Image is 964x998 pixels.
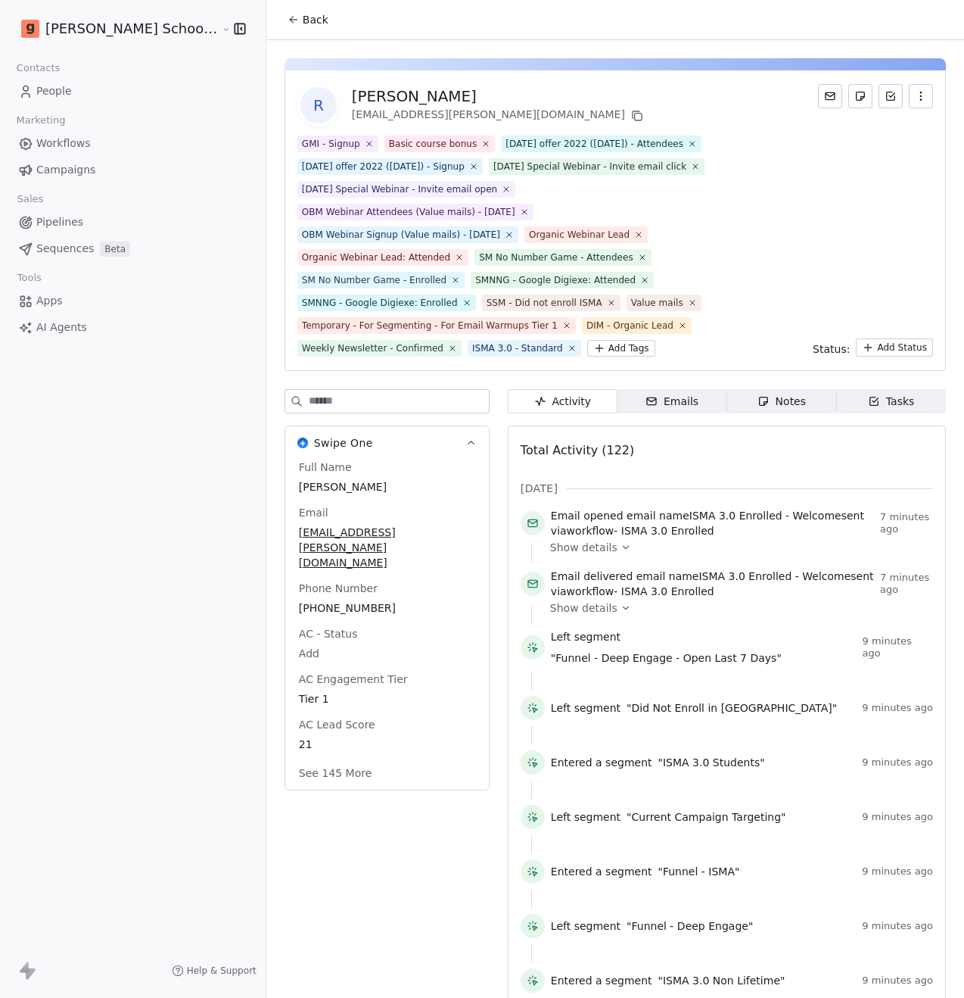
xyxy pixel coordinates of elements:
[551,570,633,582] span: Email delivered
[299,646,475,661] span: Add
[352,86,646,107] div: [PERSON_NAME]
[296,717,378,732] span: AC Lead Score
[12,210,253,235] a: Pipelines
[314,435,373,451] span: Swipe One
[658,973,785,988] span: "ISMA 3.0 Non Lifetime"
[297,438,308,448] img: Swipe One
[862,865,933,878] span: 9 minutes ago
[698,570,850,582] span: ISMA 3.0 Enrolled - Welcome
[18,16,210,42] button: [PERSON_NAME] School of Finance LLP
[658,864,740,879] span: "Funnel - ISMA"
[302,205,515,219] div: OBM Webinar Attendees (Value mails) - [DATE]
[551,510,623,522] span: Email opened
[521,481,558,496] span: [DATE]
[12,79,253,104] a: People
[285,460,489,790] div: Swipe OneSwipe One
[862,811,933,823] span: 9 minutes ago
[187,965,257,977] span: Help & Support
[505,137,683,151] div: [DATE] offer 2022 ([DATE]) - Attendees
[627,918,753,934] span: "Funnel - Deep Engage"
[868,394,915,410] div: Tasks
[880,511,933,535] span: 7 minutes ago
[290,759,381,787] button: See 145 More
[299,525,475,570] span: [EMAIL_ADDRESS][PERSON_NAME][DOMAIN_NAME]
[278,6,337,33] button: Back
[689,510,841,522] span: ISMA 3.0 Enrolled - Welcome
[550,600,617,616] span: Show details
[645,394,698,410] div: Emails
[551,650,782,666] span: "Funnel - Deep Engage - Open Last 7 Days"
[296,581,381,596] span: Phone Number
[302,342,443,355] div: Weekly Newsletter - Confirmed
[493,160,686,173] div: [DATE] Special Webinar - Invite email click
[302,296,458,310] div: SMNNG - Google Digiexe: Enrolled
[10,57,67,80] span: Contacts
[300,87,337,123] span: R
[303,12,328,27] span: Back
[299,600,475,616] span: [PHONE_NUMBER]
[302,273,446,287] div: SM No Number Game - Enrolled
[587,340,655,357] button: Add Tags
[302,319,558,332] div: Temporary - For Segmenting - For Email Warmups Tier 1
[36,241,94,257] span: Sequences
[36,320,87,335] span: AI Agents
[472,342,563,355] div: ISMA 3.0 - Standard
[551,918,620,934] span: Left segment
[36,162,95,178] span: Campaigns
[551,700,620,716] span: Left segment
[658,755,765,770] span: "ISMA 3.0 Students"
[551,629,620,644] span: Left segment
[475,273,636,287] div: SMNNG - Google Digiexe: Attended
[12,157,253,182] a: Campaigns
[862,920,933,932] span: 9 minutes ago
[11,188,50,211] span: Sales
[10,109,72,132] span: Marketing
[487,296,602,310] div: SSM - Did not enroll ISMA
[550,600,922,616] a: Show details
[551,569,874,599] span: email name sent via workflow -
[880,572,933,596] span: 7 minutes ago
[100,242,130,257] span: Beta
[45,19,218,39] span: [PERSON_NAME] School of Finance LLP
[551,864,652,879] span: Entered a segment
[757,394,806,410] div: Notes
[551,809,620,825] span: Left segment
[862,702,933,714] span: 9 minutes ago
[389,137,477,151] div: Basic course bonus
[551,973,652,988] span: Entered a segment
[296,626,361,641] span: AC - Status
[621,585,714,597] span: ISMA 3.0 Enrolled
[11,267,48,289] span: Tools
[550,540,922,555] a: Show details
[296,505,331,520] span: Email
[586,319,673,332] div: DIM - Organic Lead
[36,83,72,99] span: People
[36,214,83,230] span: Pipelines
[813,342,850,357] span: Status:
[299,737,475,752] span: 21
[296,460,355,475] span: Full Name
[12,236,253,261] a: SequencesBeta
[856,338,933,357] button: Add Status
[36,293,63,309] span: Apps
[12,315,253,340] a: AI Agents
[302,228,500,242] div: OBM Webinar Signup (Value mails) - [DATE]
[521,443,634,457] span: Total Activity (122)
[302,160,465,173] div: [DATE] offer 2022 ([DATE]) - Signup
[302,137,360,151] div: GMI - Signup
[862,975,933,987] span: 9 minutes ago
[479,251,633,264] div: SM No Number Game - Attendees
[302,182,497,196] div: [DATE] Special Webinar - Invite email open
[352,107,646,125] div: [EMAIL_ADDRESS][PERSON_NAME][DOMAIN_NAME]
[529,228,630,242] div: Organic Webinar Lead
[551,755,652,770] span: Entered a segment
[631,296,683,310] div: Value mails
[551,508,874,538] span: email name sent via workflow -
[302,251,450,264] div: Organic Webinar Lead: Attended
[627,809,785,825] span: "Current Campaign Targeting"
[36,136,91,151] span: Workflows
[299,691,475,706] span: Tier 1
[12,288,253,313] a: Apps
[627,700,837,716] span: "Did Not Enroll in [GEOGRAPHIC_DATA]"
[172,965,257,977] a: Help & Support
